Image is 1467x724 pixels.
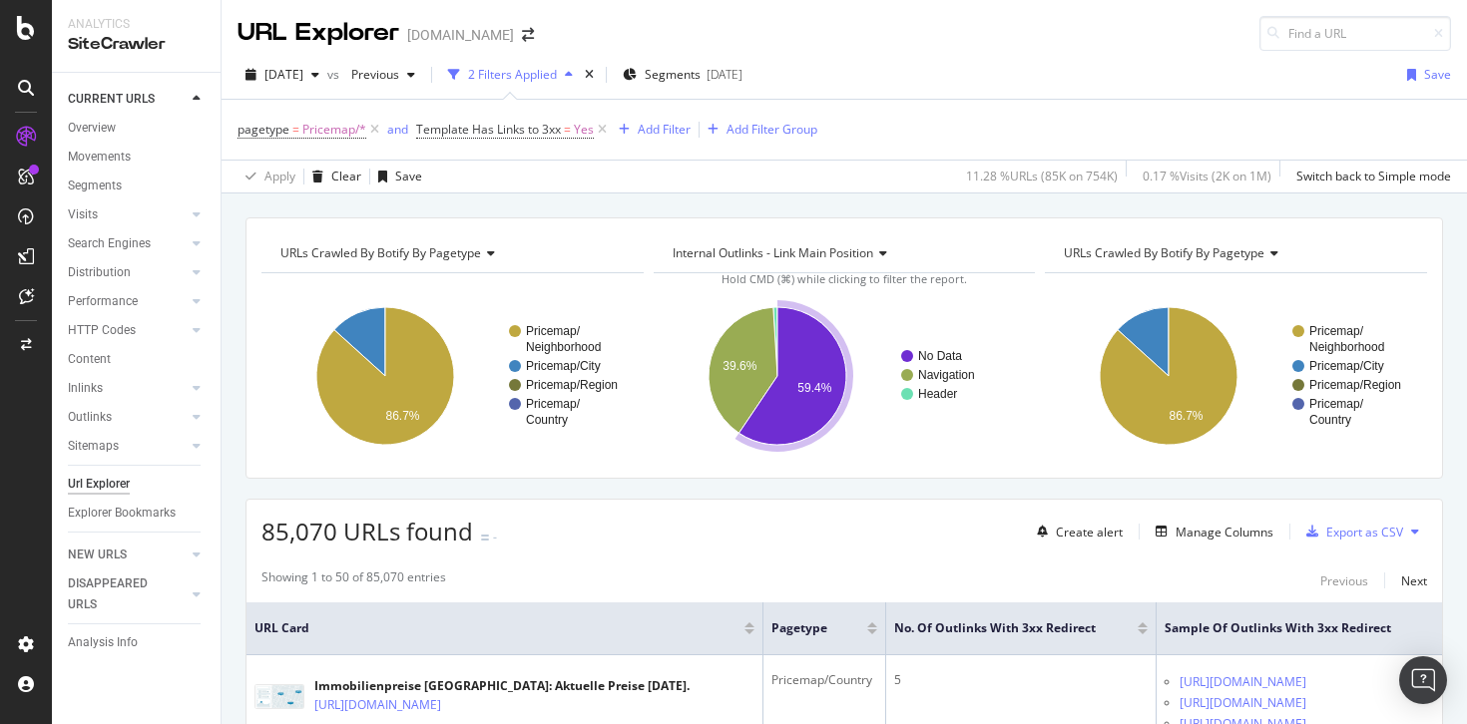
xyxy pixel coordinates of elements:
[615,59,750,91] button: Segments[DATE]
[68,407,112,428] div: Outlinks
[370,161,422,192] button: Save
[68,474,207,495] a: Url Explorer
[1326,524,1403,541] div: Export as CSV
[68,349,207,370] a: Content
[254,619,739,637] span: URL Card
[314,695,441,715] a: [URL][DOMAIN_NAME]
[68,204,98,225] div: Visits
[264,168,295,184] div: Apply
[68,233,187,254] a: Search Engines
[1424,66,1451,83] div: Save
[261,289,639,463] div: A chart.
[68,16,205,33] div: Analytics
[771,619,837,637] span: pagetype
[918,387,957,401] text: Header
[68,118,116,139] div: Overview
[673,244,873,261] span: Internal Outlinks - Link Main Position
[468,66,557,83] div: 2 Filters Applied
[68,262,187,283] a: Distribution
[1309,378,1401,392] text: Pricemap/Region
[387,121,408,138] div: and
[395,168,422,184] div: Save
[918,349,962,363] text: No Data
[68,147,207,168] a: Movements
[68,378,187,399] a: Inlinks
[68,436,119,457] div: Sitemaps
[68,291,187,312] a: Performance
[522,28,534,42] div: arrow-right-arrow-left
[1045,289,1422,463] svg: A chart.
[1309,324,1364,338] text: Pricemap/
[654,289,1031,463] svg: A chart.
[68,503,176,524] div: Explorer Bookmarks
[68,204,187,225] a: Visits
[1180,672,1306,692] a: [URL][DOMAIN_NAME]
[1148,520,1273,543] button: Manage Columns
[526,359,601,373] text: Pricemap/City
[68,147,131,168] div: Movements
[68,503,207,524] a: Explorer Bookmarks
[894,671,1148,689] div: 5
[526,340,601,354] text: Neighborhood
[581,65,598,85] div: times
[1296,168,1451,184] div: Switch back to Simple mode
[331,168,361,184] div: Clear
[387,120,408,139] button: and
[1309,397,1364,411] text: Pricemap/
[68,474,130,495] div: Url Explorer
[1309,340,1384,354] text: Neighborhood
[700,118,817,142] button: Add Filter Group
[68,89,187,110] a: CURRENT URLS
[385,409,419,423] text: 86.7%
[68,349,111,370] div: Content
[440,59,581,91] button: 2 Filters Applied
[722,271,967,286] span: Hold CMD (⌘) while clicking to filter the report.
[68,573,169,615] div: DISAPPEARED URLS
[918,368,975,382] text: Navigation
[280,244,481,261] span: URLs Crawled By Botify By pagetype
[669,237,1018,269] h4: Internal Outlinks - Link Main Position
[238,16,399,50] div: URL Explorer
[1401,572,1427,589] div: Next
[68,573,187,615] a: DISAPPEARED URLS
[727,121,817,138] div: Add Filter Group
[1180,693,1306,713] a: [URL][DOMAIN_NAME]
[645,66,701,83] span: Segments
[771,671,877,689] div: Pricemap/Country
[264,66,303,83] span: 2025 Aug. 22nd
[68,118,207,139] a: Overview
[68,176,207,196] a: Segments
[894,619,1108,637] span: No. of Outlinks with 3xx Redirect
[1298,516,1403,547] button: Export as CSV
[68,436,187,457] a: Sitemaps
[1064,244,1264,261] span: URLs Crawled By Botify By pagetype
[304,161,361,192] button: Clear
[68,407,187,428] a: Outlinks
[707,66,742,83] div: [DATE]
[314,677,690,695] div: Immobilienpreise [GEOGRAPHIC_DATA]: Aktuelle Preise [DATE].
[493,529,497,545] div: -
[68,632,207,653] a: Analysis Info
[1259,16,1451,51] input: Find a URL
[526,413,568,427] text: Country
[238,121,289,138] span: pagetype
[1309,413,1351,427] text: Country
[526,397,581,411] text: Pricemap/
[1320,568,1368,592] button: Previous
[68,262,131,283] div: Distribution
[966,168,1118,184] div: 11.28 % URLs ( 85K on 754K )
[1056,524,1123,541] div: Create alert
[526,324,581,338] text: Pricemap/
[574,116,594,144] span: Yes
[416,121,561,138] span: Template Has Links to 3xx
[1060,237,1409,269] h4: URLs Crawled By Botify By pagetype
[68,176,122,196] div: Segments
[292,121,299,138] span: =
[1320,572,1368,589] div: Previous
[1029,516,1123,547] button: Create alert
[68,378,103,399] div: Inlinks
[302,116,366,144] span: Pricemap/*
[238,59,327,91] button: [DATE]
